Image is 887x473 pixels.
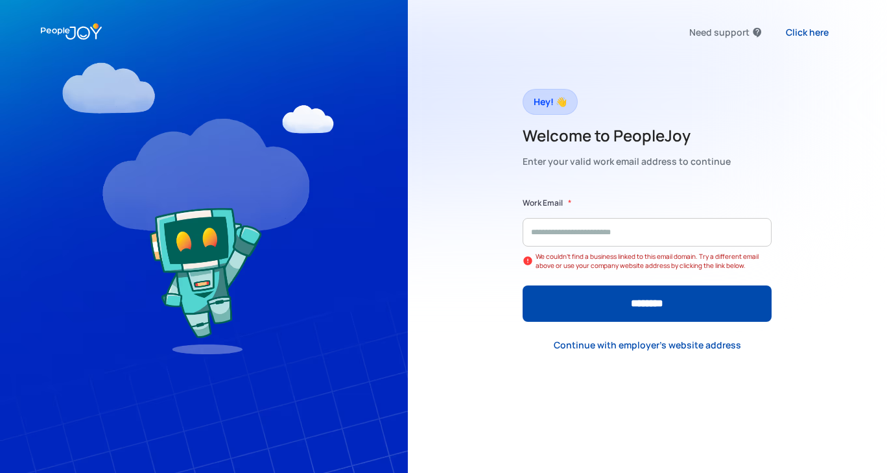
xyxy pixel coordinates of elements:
div: Continue with employer's website address [554,339,741,352]
div: Hey! 👋 [534,93,567,111]
h2: Welcome to PeopleJoy [523,125,731,146]
div: We couldn't find a business linked to this email domain. Try a different email above or use your ... [536,252,772,270]
a: Continue with employer's website address [543,332,751,358]
div: Need support [689,23,750,42]
div: Click here [786,26,829,39]
div: Enter your valid work email address to continue [523,152,731,171]
a: Click here [775,19,839,45]
label: Work Email [523,197,563,210]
